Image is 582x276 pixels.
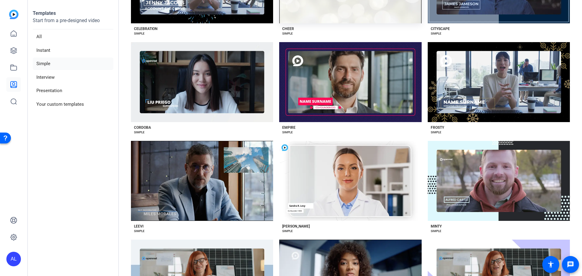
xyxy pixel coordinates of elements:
div: SIMPLE [431,130,441,135]
div: AL [6,252,21,266]
div: SIMPLE [134,31,145,36]
div: CHEER [282,26,294,31]
li: All [33,31,113,43]
li: Your custom templates [33,98,113,111]
button: Template image [428,141,570,221]
div: FROSTY [431,125,444,130]
li: Presentation [33,85,113,97]
div: SIMPLE [431,229,441,234]
div: CELEBRATION [134,26,157,31]
img: blue-gradient.svg [9,10,18,19]
div: EMPIRE [282,125,296,130]
div: SIMPLE [134,130,145,135]
div: SIMPLE [282,130,293,135]
div: SIMPLE [282,31,293,36]
button: Template image [131,141,273,221]
li: Interview [33,71,113,84]
li: Simple [33,58,113,70]
button: Template image [131,42,273,122]
div: SIMPLE [282,229,293,234]
mat-icon: accessibility [547,261,554,268]
p: Start from a pre-designed video [33,17,113,29]
div: LEEVI [134,224,143,229]
button: Template image [279,141,421,221]
strong: Templates [33,10,56,16]
div: SIMPLE [431,31,441,36]
div: MINTY [431,224,442,229]
div: CORDOBA [134,125,151,130]
mat-icon: message [567,261,574,268]
li: Instant [33,44,113,57]
div: CITYSCAPE [431,26,450,31]
button: Template image [428,42,570,122]
div: SIMPLE [134,229,145,234]
div: [PERSON_NAME] [282,224,310,229]
button: Template image [279,42,421,122]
